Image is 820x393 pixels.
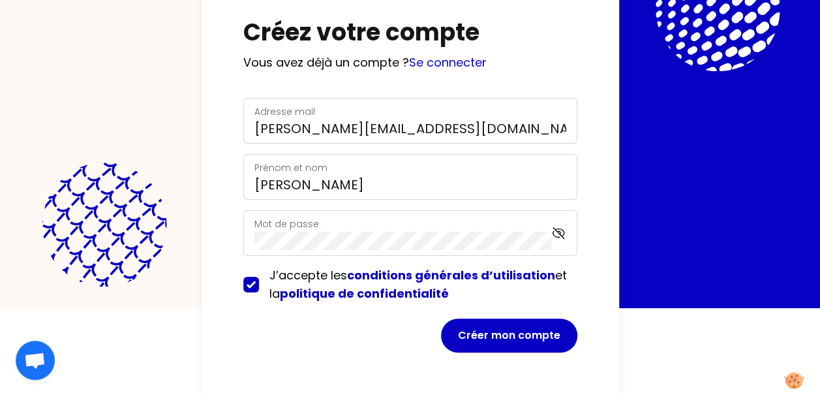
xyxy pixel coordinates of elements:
[243,54,577,72] p: Vous avez déjà un compte ?
[254,161,327,174] label: Prénom et nom
[16,341,55,380] a: Ouvrir le chat
[280,285,449,302] a: politique de confidentialité
[254,217,319,230] label: Mot de passe
[254,105,315,118] label: Adresse mail
[441,319,577,353] button: Créer mon compte
[243,20,577,46] h1: Créez votre compte
[347,267,555,283] a: conditions générales d’utilisation
[269,267,567,302] span: J’accepte les et la
[409,54,487,71] a: Se connecter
